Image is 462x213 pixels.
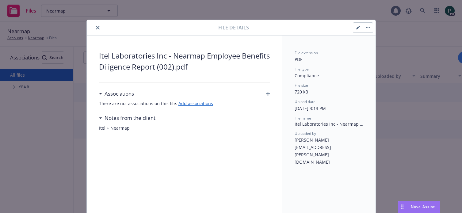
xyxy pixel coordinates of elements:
span: File type [295,67,309,72]
span: Itel Laboratories Inc - Nearmap Employee Benefits Diligence Report (002).pdf [295,121,363,127]
span: File name [295,116,311,121]
span: 720 kB [295,89,308,95]
div: Notes from the client [99,114,155,122]
a: Add associations [178,101,213,106]
span: Itel Laboratories Inc - Nearmap Employee Benefits Diligence Report (002).pdf [99,50,270,72]
div: Drag to move [398,201,406,213]
span: File extension [295,50,318,55]
span: Upload date [295,99,315,104]
span: [DATE] 3:13 PM [295,105,326,111]
span: PDF [295,56,302,62]
button: close [94,24,101,31]
span: Nova Assist [411,204,435,209]
span: File size [295,83,308,88]
div: Associations [99,90,134,98]
h3: Notes from the client [105,114,155,122]
span: Uploaded by [295,131,316,136]
span: Compliance [295,73,319,78]
span: [PERSON_NAME][EMAIL_ADDRESS][PERSON_NAME][DOMAIN_NAME] [295,137,331,165]
span: Itel + Nearmap [99,125,270,131]
h3: Associations [105,90,134,98]
button: Nova Assist [398,201,440,213]
span: There are not associations on this file. [99,100,270,107]
span: File details [218,24,249,31]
